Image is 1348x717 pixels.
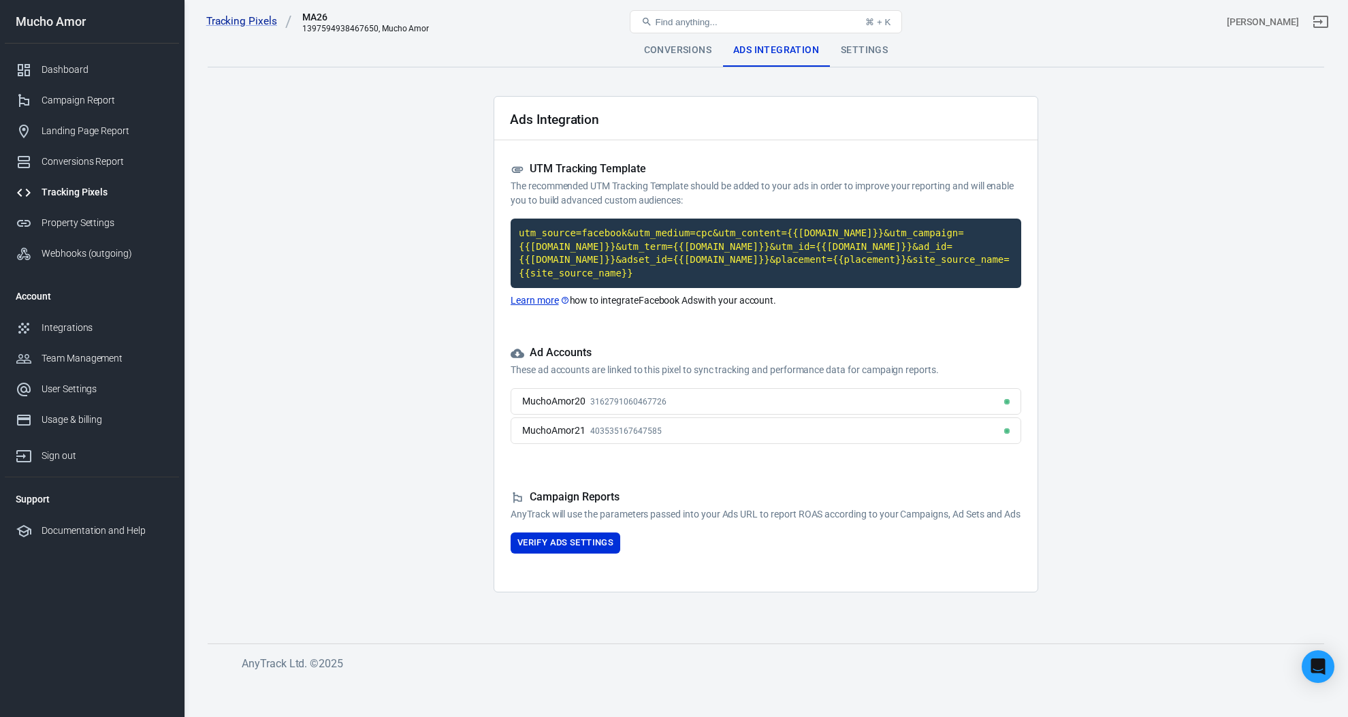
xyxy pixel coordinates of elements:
[590,426,661,436] span: 403535167647585
[42,63,168,77] div: Dashboard
[5,208,179,238] a: Property Settings
[633,34,722,67] div: Conversions
[511,532,620,554] button: Verify Ads Settings
[206,14,292,29] a: Tracking Pixels
[511,219,1021,288] code: Click to copy
[42,524,168,538] div: Documentation and Help
[42,124,168,138] div: Landing Page Report
[42,216,168,230] div: Property Settings
[42,382,168,396] div: User Settings
[5,280,179,313] li: Account
[1227,15,1299,29] div: Account id: yzmGGMyF
[302,10,429,24] div: MA26
[511,293,570,308] a: Learn more
[510,112,599,127] h2: Ads Integration
[5,313,179,343] a: Integrations
[522,394,585,409] div: MuchoAmor20
[655,17,717,27] span: Find anything...
[5,146,179,177] a: Conversions Report
[42,413,168,427] div: Usage & billing
[511,363,1021,377] p: These ad accounts are linked to this pixel to sync tracking and performance data for campaign rep...
[1304,5,1337,38] a: Sign out
[5,54,179,85] a: Dashboard
[242,655,1263,672] h6: AnyTrack Ltd. © 2025
[511,179,1021,208] p: The recommended UTM Tracking Template should be added to your ads in order to improve your report...
[522,424,585,438] div: MuchoAmor21
[5,483,179,515] li: Support
[5,16,179,28] div: Mucho Amor
[42,155,168,169] div: Conversions Report
[42,449,168,463] div: Sign out
[5,343,179,374] a: Team Management
[5,374,179,404] a: User Settings
[42,321,168,335] div: Integrations
[302,24,429,33] div: 1397594938467650, Mucho Amor
[5,116,179,146] a: Landing Page Report
[511,162,1021,176] h5: UTM Tracking Template
[5,177,179,208] a: Tracking Pixels
[42,185,168,200] div: Tracking Pixels
[590,397,666,407] span: 3162791060467726
[5,435,179,471] a: Sign out
[5,404,179,435] a: Usage & billing
[722,34,830,67] div: Ads Integration
[42,351,168,366] div: Team Management
[865,17,890,27] div: ⌘ + K
[42,93,168,108] div: Campaign Report
[511,490,1021,505] h5: Campaign Reports
[511,507,1021,522] p: AnyTrack will use the parameters passed into your Ads URL to report ROAS according to your Campai...
[5,85,179,116] a: Campaign Report
[5,238,179,269] a: Webhooks (outgoing)
[1302,650,1334,683] div: Open Intercom Messenger
[630,10,902,33] button: Find anything...⌘ + K
[511,346,1021,360] h5: Ad Accounts
[42,246,168,261] div: Webhooks (outgoing)
[830,34,899,67] div: Settings
[511,293,1021,308] p: how to integrate Facebook Ads with your account.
